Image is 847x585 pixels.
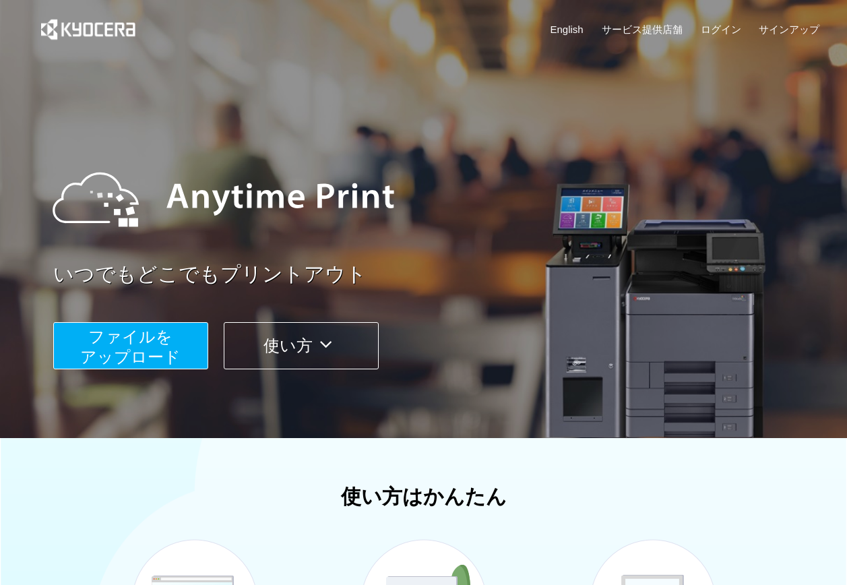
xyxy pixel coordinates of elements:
a: English [551,22,584,36]
span: ファイルを ​​アップロード [80,328,181,366]
button: ファイルを​​アップロード [53,322,208,369]
button: 使い方 [224,322,379,369]
a: いつでもどこでもプリントアウト [53,260,828,289]
a: サービス提供店舗 [602,22,683,36]
a: サインアップ [759,22,819,36]
a: ログイン [701,22,741,36]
